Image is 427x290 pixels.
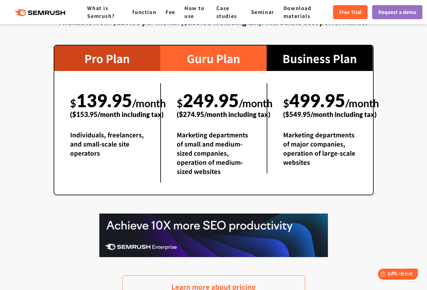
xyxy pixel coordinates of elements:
a: How to use [184,4,205,19]
font: Free Trial [339,8,361,16]
font: /month [239,97,272,109]
font: Pro Plan [84,50,130,66]
font: Marketing departments of small and medium-sized companies, operation of medium-sized websites [177,130,248,176]
font: $ [177,97,183,109]
font: Business Plan [283,50,357,66]
a: Download materials [283,4,311,19]
a: function [132,8,156,16]
font: Guru Plan [187,50,240,66]
font: 139.95 [76,90,132,111]
font: ($274.95/month including tax) [177,110,270,118]
a: Fee [165,8,175,16]
font: ($153.95/month including tax) [70,110,164,118]
font: $ [283,97,289,109]
font: /month [132,97,166,109]
a: Request a demo [372,5,422,19]
a: What is Semrush? [87,4,115,19]
font: Marketing departments of major companies, operation of large-scale websites [283,130,355,167]
font: ($549.95/month including tax) [283,110,377,118]
font: /month [345,97,379,109]
a: Case studies [216,4,237,19]
font: $ [70,97,76,109]
font: 249.95 [183,90,239,111]
font: 499.95 [289,90,345,111]
a: Seminar [251,8,274,16]
a: Free Trial [333,5,368,19]
font: Request a demo [378,8,416,16]
iframe: Help widget launcher [373,266,420,283]
font: Individuals, freelancers, and small-scale site operators [70,130,144,157]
